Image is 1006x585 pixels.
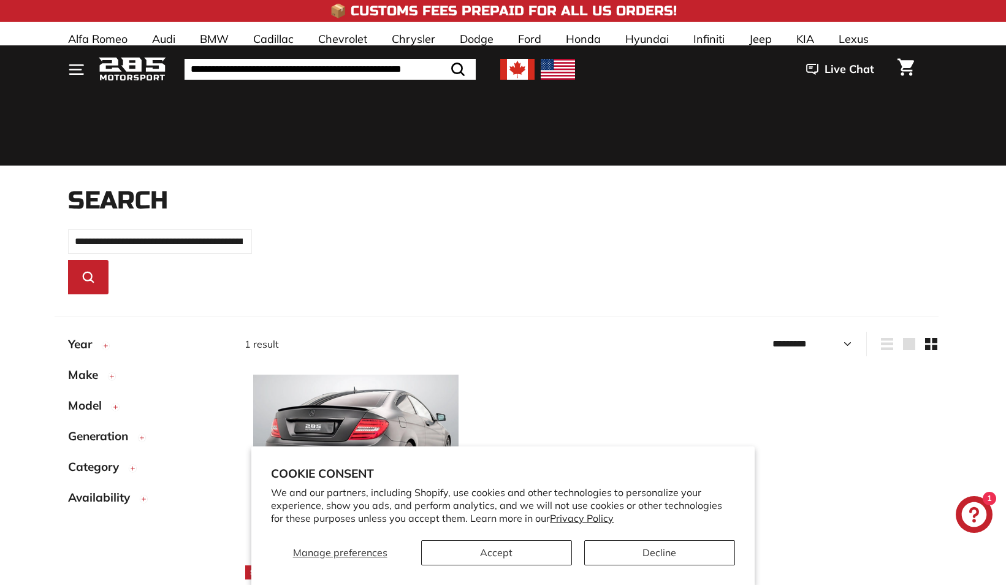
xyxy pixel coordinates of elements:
span: Availability [68,489,139,507]
button: Category [68,454,225,485]
button: Manage preferences [271,540,409,565]
a: Honda [554,21,613,57]
h2: Cookie consent [271,466,735,481]
input: Search [185,59,476,80]
inbox-online-store-chat: Shopify online store chat [952,496,996,536]
a: Hyundai [613,21,681,57]
input: Search [68,229,252,254]
span: Generation [68,427,137,445]
h1: Search [68,187,939,214]
a: Dodge [448,21,506,57]
button: Availability [68,485,225,516]
a: Jeep [737,21,784,57]
span: Live Chat [825,61,874,77]
button: Decline [584,540,735,565]
button: Generation [68,424,225,454]
a: Ford [506,21,554,57]
a: Audi [140,21,188,57]
div: 1 result [245,337,592,351]
a: Alfa Romeo [56,21,140,57]
span: Category [68,458,128,476]
button: Model [68,393,225,424]
a: Chrysler [379,21,448,57]
button: Year [68,332,225,362]
button: Accept [421,540,572,565]
a: Privacy Policy [550,512,614,524]
a: KIA [784,21,826,57]
a: BMW [188,21,241,57]
p: We and our partners, including Shopify, use cookies and other technologies to personalize your ex... [271,486,735,524]
a: Cadillac [241,21,306,57]
a: Lexus [826,21,881,57]
button: Make [68,362,225,393]
a: Chevrolet [306,21,379,57]
div: Sale [245,565,273,579]
span: Year [68,335,101,353]
span: Model [68,397,111,415]
img: Logo_285_Motorsport_areodynamics_components [99,55,166,84]
span: Manage preferences [293,546,387,559]
span: Make [68,366,107,384]
h4: 📦 Customs Fees Prepaid for All US Orders! [330,4,677,18]
button: Live Chat [790,54,890,85]
a: Infiniti [681,21,737,57]
a: Cart [890,48,921,90]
